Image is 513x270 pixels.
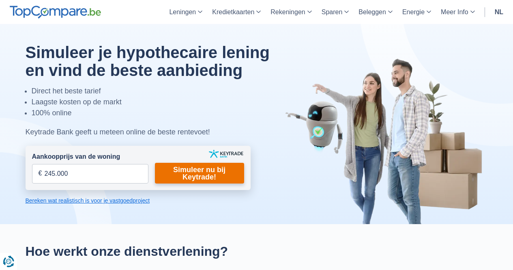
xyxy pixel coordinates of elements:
[209,150,243,158] img: keytrade
[10,6,101,19] img: TopCompare
[39,169,42,178] span: €
[155,163,244,184] a: Simuleer nu bij Keytrade!
[26,43,290,79] h1: Simuleer je hypothecaire lening en vind de beste aanbieding
[32,108,290,119] li: 100% online
[32,86,290,97] li: Direct het beste tarief
[26,244,488,259] h2: Hoe werkt onze dienstverlening?
[32,152,120,162] label: Aankoopprijs van de woning
[285,58,488,224] img: image-hero
[26,127,290,138] div: Keytrade Bank geeft u meteen online de beste rentevoet!
[32,97,290,108] li: Laagste kosten op de markt
[26,197,251,205] a: Bereken wat realistisch is voor je vastgoedproject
